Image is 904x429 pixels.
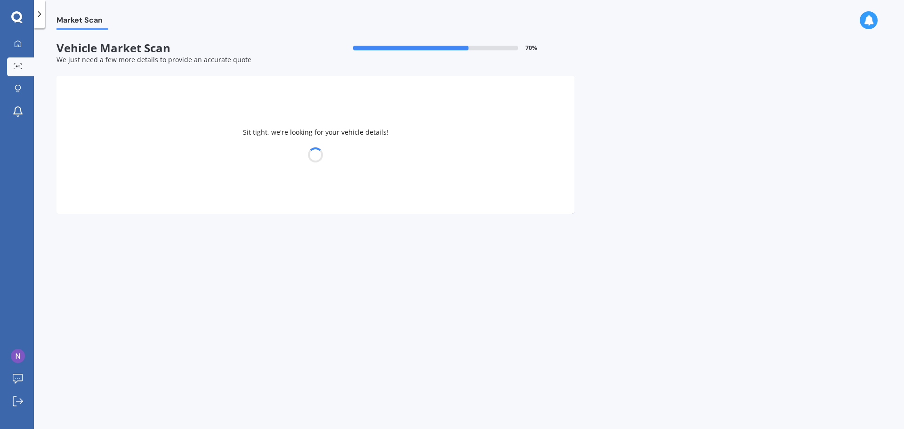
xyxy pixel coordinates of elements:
span: 70 % [525,45,537,51]
span: Market Scan [56,16,108,28]
span: We just need a few more details to provide an accurate quote [56,55,251,64]
div: Sit tight, we're looking for your vehicle details! [56,76,574,214]
span: Vehicle Market Scan [56,41,315,55]
img: ACg8ocJKT8-2ZPhxVCwPqAtmQP9PCZiQkd9bQfRRGu_nUq2abmJqwg=s96-c [11,349,25,363]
